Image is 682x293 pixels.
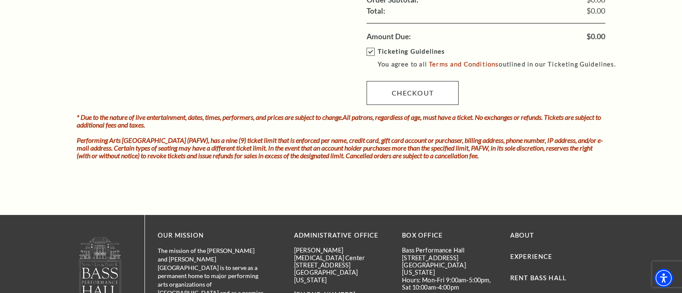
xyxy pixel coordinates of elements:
[429,60,499,68] a: Terms and Conditions
[367,81,459,105] a: Checkout
[77,136,603,160] i: Performing Arts [GEOGRAPHIC_DATA] (PAFW), has a nine (9) ticket limit that is enforced per name, ...
[402,247,497,254] p: Bass Performance Hall
[367,33,411,41] label: Amount Due:
[367,7,385,15] label: Total:
[510,253,553,260] a: Experience
[294,230,389,241] p: Administrative Office
[294,247,389,261] p: [PERSON_NAME][MEDICAL_DATA] Center
[510,232,535,239] a: About
[499,61,616,68] span: outlined in our Ticketing Guidelines.
[294,269,389,284] p: [GEOGRAPHIC_DATA][US_STATE]
[378,48,445,55] strong: Ticketing Guidelines
[378,59,624,70] p: You agree to all
[402,254,497,261] p: [STREET_ADDRESS]
[77,113,601,129] i: * Due to the nature of live entertainment, dates, times, performers, and prices are subject to ch...
[402,276,497,291] p: Hours: Mon-Fri 9:00am-5:00pm, Sat 10:00am-4:00pm
[343,113,472,121] strong: All patrons, regardless of age, must have a ticket
[158,230,264,241] p: OUR MISSION
[402,261,497,276] p: [GEOGRAPHIC_DATA][US_STATE]
[510,274,566,281] a: Rent Bass Hall
[654,269,673,287] div: Accessibility Menu
[587,33,605,41] span: $0.00
[587,7,605,15] span: $0.00
[294,261,389,269] p: [STREET_ADDRESS]
[402,230,497,241] p: BOX OFFICE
